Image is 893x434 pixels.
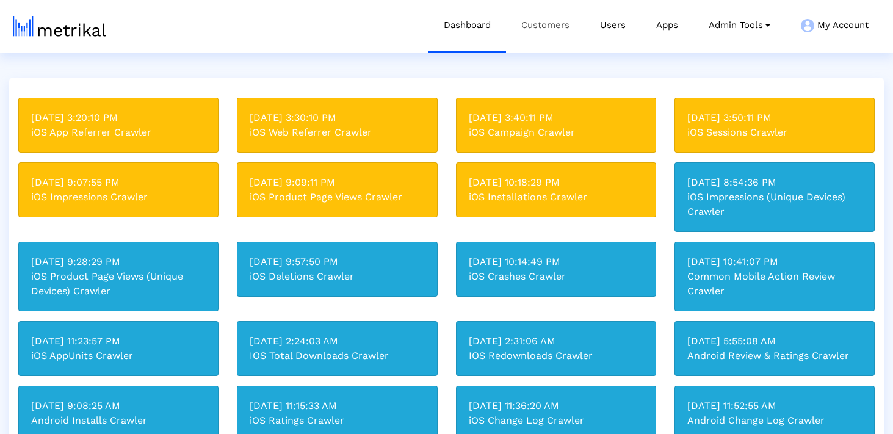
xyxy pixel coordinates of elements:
div: iOS Product Page Views Crawler [250,190,424,204]
div: iOS Impressions (Unique Devices) Crawler [687,190,862,219]
div: iOS Deletions Crawler [250,269,424,284]
div: [DATE] 8:54:36 PM [687,175,862,190]
div: [DATE] 9:08:25 AM [31,399,206,413]
div: Android Change Log Crawler [687,413,862,428]
div: [DATE] 11:15:33 AM [250,399,424,413]
div: iOS Sessions Crawler [687,125,862,140]
div: [DATE] 5:55:08 AM [687,334,862,349]
div: Android Review & Ratings Crawler [687,349,862,363]
div: Common Mobile Action Review Crawler [687,269,862,298]
div: [DATE] 2:24:03 AM [250,334,424,349]
div: iOS Web Referrer Crawler [250,125,424,140]
div: iOS Installations Crawler [469,190,643,204]
div: [DATE] 3:50:11 PM [687,110,862,125]
div: [DATE] 10:18:29 PM [469,175,643,190]
div: iOS App Referrer Crawler [31,125,206,140]
div: iOS Product Page Views (Unique Devices) Crawler [31,269,206,298]
div: [DATE] 3:40:11 PM [469,110,643,125]
div: [DATE] 10:41:07 PM [687,255,862,269]
img: my-account-menu-icon.png [801,19,814,32]
div: [DATE] 3:20:10 PM [31,110,206,125]
div: [DATE] 2:31:06 AM [469,334,643,349]
div: iOS Ratings Crawler [250,413,424,428]
div: iOS Change Log Crawler [469,413,643,428]
img: metrical-logo-light.png [13,16,106,37]
div: [DATE] 10:14:49 PM [469,255,643,269]
div: [DATE] 11:36:20 AM [469,399,643,413]
div: [DATE] 3:30:10 PM [250,110,424,125]
div: [DATE] 9:07:55 PM [31,175,206,190]
div: [DATE] 9:09:11 PM [250,175,424,190]
div: Android Installs Crawler [31,413,206,428]
div: iOS Crashes Crawler [469,269,643,284]
div: iOS AppUnits Crawler [31,349,206,363]
div: IOS Total Downloads Crawler [250,349,424,363]
div: IOS Redownloads Crawler [469,349,643,363]
div: [DATE] 11:52:55 AM [687,399,862,413]
div: iOS Campaign Crawler [469,125,643,140]
div: [DATE] 11:23:57 PM [31,334,206,349]
div: iOS Impressions Crawler [31,190,206,204]
div: [DATE] 9:28:29 PM [31,255,206,269]
div: [DATE] 9:57:50 PM [250,255,424,269]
